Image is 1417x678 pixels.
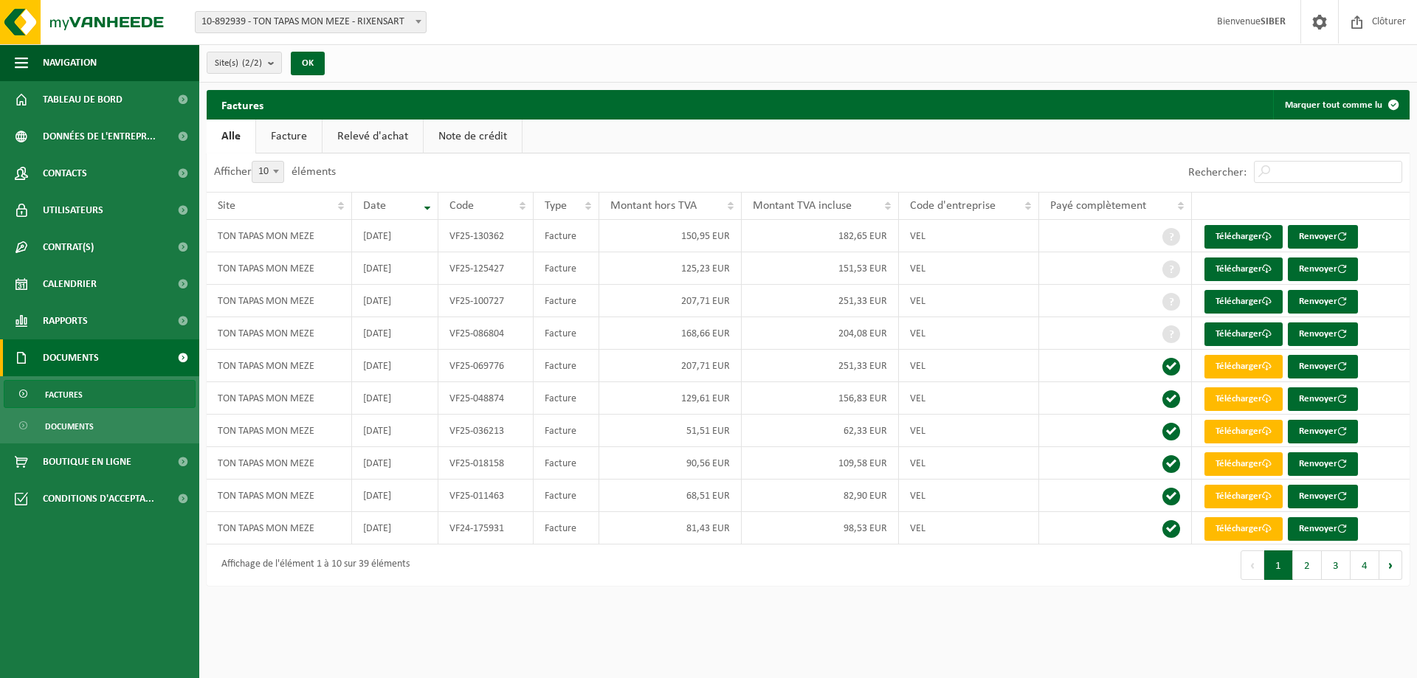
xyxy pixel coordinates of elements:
td: 62,33 EUR [742,415,899,447]
button: Renvoyer [1288,452,1358,476]
label: Afficher éléments [214,166,336,178]
td: TON TAPAS MON MEZE [207,415,352,447]
td: Facture [534,317,599,350]
a: Télécharger [1204,485,1283,508]
td: 51,51 EUR [599,415,742,447]
a: Télécharger [1204,225,1283,249]
td: 150,95 EUR [599,220,742,252]
td: TON TAPAS MON MEZE [207,220,352,252]
td: 82,90 EUR [742,480,899,512]
a: Télécharger [1204,452,1283,476]
span: Date [363,200,386,212]
a: Télécharger [1204,517,1283,541]
button: Renvoyer [1288,355,1358,378]
td: VF25-048874 [438,382,534,415]
td: VEL [899,512,1039,544]
a: Note de crédit [424,120,522,153]
button: Renvoyer [1288,517,1358,541]
td: Facture [534,447,599,480]
td: 98,53 EUR [742,512,899,544]
span: Site [218,200,235,212]
a: Documents [4,412,196,440]
button: Marquer tout comme lu [1273,90,1408,120]
td: Facture [534,382,599,415]
td: TON TAPAS MON MEZE [207,252,352,285]
div: Affichage de l'élément 1 à 10 sur 39 éléments [214,552,410,578]
button: Renvoyer [1288,485,1358,508]
td: Facture [534,480,599,512]
button: Renvoyer [1288,387,1358,411]
td: 156,83 EUR [742,382,899,415]
td: VEL [899,285,1039,317]
td: Facture [534,220,599,252]
td: [DATE] [352,350,438,382]
button: Next [1379,550,1402,580]
td: 81,43 EUR [599,512,742,544]
td: 129,61 EUR [599,382,742,415]
td: [DATE] [352,285,438,317]
td: [DATE] [352,415,438,447]
td: VF25-100727 [438,285,534,317]
span: 10-892939 - TON TAPAS MON MEZE - RIXENSART [196,12,426,32]
td: Facture [534,285,599,317]
td: [DATE] [352,512,438,544]
td: [DATE] [352,220,438,252]
td: [DATE] [352,480,438,512]
button: Renvoyer [1288,257,1358,281]
td: TON TAPAS MON MEZE [207,447,352,480]
span: 10 [252,161,284,183]
button: 2 [1293,550,1322,580]
td: 151,53 EUR [742,252,899,285]
td: 207,71 EUR [599,350,742,382]
span: Utilisateurs [43,192,103,229]
a: Facture [256,120,322,153]
td: VF24-175931 [438,512,534,544]
td: 90,56 EUR [599,447,742,480]
button: OK [291,52,325,75]
td: VEL [899,317,1039,350]
td: VEL [899,415,1039,447]
span: Calendrier [43,266,97,302]
td: 204,08 EUR [742,317,899,350]
td: [DATE] [352,382,438,415]
span: 10 [252,162,283,182]
span: Montant hors TVA [610,200,697,212]
span: 10-892939 - TON TAPAS MON MEZE - RIXENSART [195,11,427,33]
td: VF25-036213 [438,415,534,447]
span: Contrat(s) [43,229,94,266]
td: TON TAPAS MON MEZE [207,350,352,382]
td: 251,33 EUR [742,285,899,317]
td: Facture [534,415,599,447]
strong: SIBER [1261,16,1286,27]
td: 251,33 EUR [742,350,899,382]
td: [DATE] [352,447,438,480]
a: Factures [4,380,196,408]
a: Télécharger [1204,355,1283,378]
td: 68,51 EUR [599,480,742,512]
span: Données de l'entrepr... [43,118,156,155]
span: Montant TVA incluse [753,200,852,212]
td: TON TAPAS MON MEZE [207,317,352,350]
button: Previous [1241,550,1264,580]
button: Renvoyer [1288,420,1358,443]
td: VEL [899,350,1039,382]
span: Tableau de bord [43,81,123,118]
a: Relevé d'achat [323,120,423,153]
a: Télécharger [1204,257,1283,281]
td: VF25-125427 [438,252,534,285]
a: Télécharger [1204,387,1283,411]
a: Télécharger [1204,322,1283,346]
h2: Factures [207,90,278,119]
count: (2/2) [242,58,262,68]
td: TON TAPAS MON MEZE [207,480,352,512]
td: 207,71 EUR [599,285,742,317]
button: 1 [1264,550,1293,580]
span: Boutique en ligne [43,443,131,480]
td: 125,23 EUR [599,252,742,285]
a: Télécharger [1204,290,1283,314]
td: VEL [899,220,1039,252]
span: Factures [45,381,83,409]
span: Conditions d'accepta... [43,480,154,517]
a: Alle [207,120,255,153]
td: [DATE] [352,252,438,285]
